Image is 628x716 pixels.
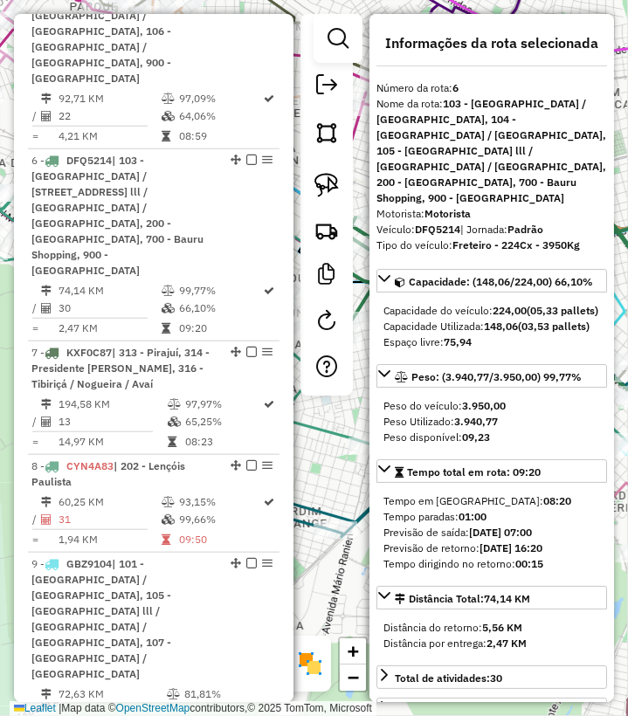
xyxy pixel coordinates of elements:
[376,459,607,483] a: Tempo total em rota: 09:20
[452,238,580,251] strong: Freteiro - 224Cx - 3950Kg
[395,671,502,685] span: Total de atividades:
[66,154,112,167] span: DFQ5214
[376,269,607,293] a: Capacidade: (148,06/224,00) 66,10%
[376,238,607,253] div: Tipo do veículo:
[31,531,40,548] td: =
[31,346,210,390] span: 7 -
[411,370,582,383] span: Peso: (3.940,77/3.950,00) 99,77%
[10,701,376,716] div: Map data © contributors,© 2025 TomTom, Microsoft
[383,334,600,350] div: Espaço livre:
[59,702,61,714] span: |
[184,396,263,413] td: 97,97%
[490,671,502,685] strong: 30
[31,511,40,528] td: /
[58,90,161,107] td: 92,71 KM
[41,303,52,313] i: Total de Atividades
[507,223,543,236] strong: Padrão
[376,80,607,96] div: Número da rota:
[493,304,527,317] strong: 224,00
[314,218,339,243] img: Criar rota
[262,558,273,568] em: Opções
[162,93,175,104] i: % de utilização do peso
[58,511,161,528] td: 31
[309,67,344,107] a: Exportar sessão
[348,640,359,662] span: +
[31,107,40,125] td: /
[376,613,607,658] div: Distância Total:74,14 KM
[484,592,530,605] span: 74,14 KM
[31,320,40,337] td: =
[376,665,607,689] a: Total de atividades:30
[246,460,257,471] em: Finalizar rota
[424,207,471,220] strong: Motorista
[383,303,600,319] div: Capacidade do veículo:
[376,97,606,204] strong: 103 - [GEOGRAPHIC_DATA] / [GEOGRAPHIC_DATA], 104 - [GEOGRAPHIC_DATA] / [GEOGRAPHIC_DATA], 105 - [...
[309,303,344,342] a: Reroteirizar Sessão
[460,223,543,236] span: | Jornada:
[162,131,170,141] i: Tempo total em rota
[41,93,52,104] i: Distância Total
[518,320,590,333] strong: (03,53 pallets)
[168,417,181,427] i: % de utilização da cubagem
[383,509,600,525] div: Tempo paradas:
[462,430,490,444] strong: 09,23
[31,557,171,680] span: 9 -
[168,437,176,447] i: Tempo total em rota
[31,413,40,430] td: /
[454,415,498,428] strong: 3.940,77
[178,282,263,299] td: 99,77%
[307,211,346,250] a: Criar rota
[296,650,324,678] img: Exibir/Ocultar setores
[246,558,257,568] em: Finalizar rota
[31,433,40,451] td: =
[543,494,571,507] strong: 08:20
[58,127,161,145] td: 4,21 KM
[31,459,185,488] span: | 202 - Lençóis Paulista
[231,155,241,165] em: Alterar sequência das rotas
[246,347,257,357] em: Finalizar rota
[395,591,530,607] div: Distância Total:
[178,511,263,528] td: 99,66%
[262,460,273,471] em: Opções
[265,497,275,507] i: Rota otimizada
[348,666,359,688] span: −
[178,531,263,548] td: 09:50
[184,413,263,430] td: 65,25%
[162,534,170,545] i: Tempo total em rota
[246,155,257,165] em: Finalizar rota
[376,486,607,579] div: Tempo total em rota: 09:20
[480,541,542,554] strong: [DATE] 16:20
[162,286,175,296] i: % de utilização do peso
[178,299,263,317] td: 66,10%
[231,460,241,471] em: Alterar sequência das rotas
[515,557,543,570] strong: 00:15
[376,206,607,222] div: Motorista:
[31,154,204,277] span: 6 -
[407,465,541,478] span: Tempo total em rota: 09:20
[383,399,506,412] span: Peso do veículo:
[383,319,600,334] div: Capacidade Utilizada:
[162,323,170,334] i: Tempo total em rota
[309,21,344,60] a: Nova sessão e pesquisa
[178,320,263,337] td: 09:20
[162,497,175,507] i: % de utilização do peso
[415,223,460,236] strong: DFQ5214
[262,347,273,357] em: Opções
[184,433,263,451] td: 08:23
[383,636,600,651] div: Distância por entrega:
[265,93,275,104] i: Rota otimizada
[41,417,52,427] i: Total de Atividades
[265,286,275,296] i: Rota otimizada
[376,586,607,609] a: Distância Total:74,14 KM
[58,320,161,337] td: 2,47 KM
[41,497,52,507] i: Distância Total
[452,81,459,94] strong: 6
[168,399,181,410] i: % de utilização do peso
[162,111,175,121] i: % de utilização da cubagem
[41,286,52,296] i: Distância Total
[162,514,175,525] i: % de utilização da cubagem
[31,459,185,488] span: 8 -
[178,90,263,107] td: 97,09%
[58,685,166,703] td: 72,63 KM
[376,364,607,388] a: Peso: (3.940,77/3.950,00) 99,77%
